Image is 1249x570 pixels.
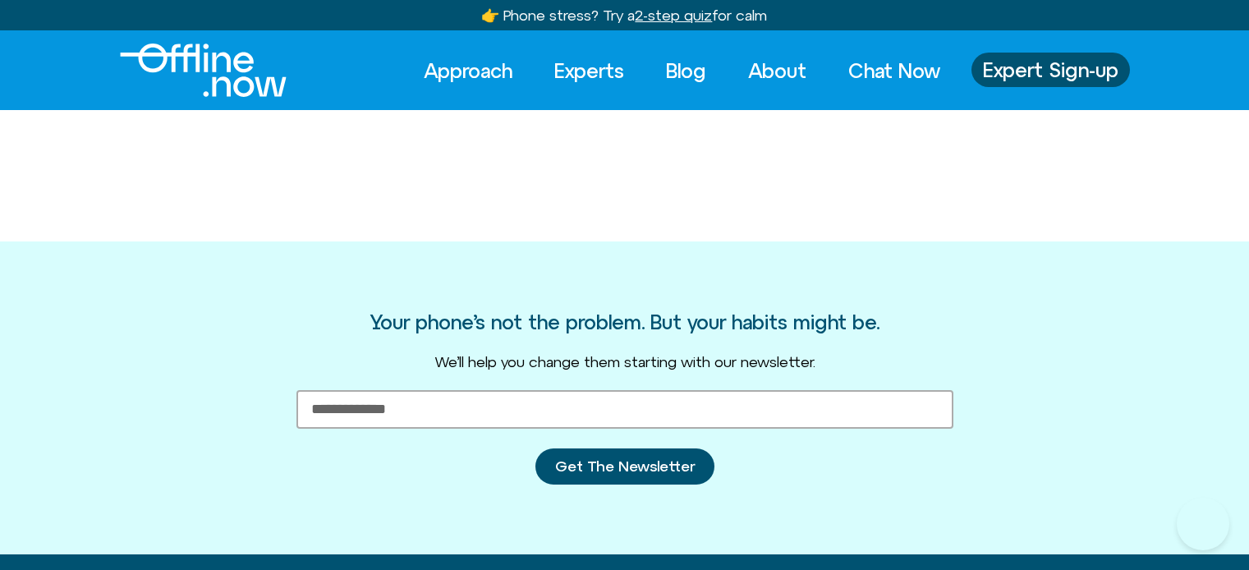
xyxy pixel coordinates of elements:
[535,448,714,485] button: Get The Newsletter
[1177,498,1229,550] iframe: Botpress
[481,7,767,24] a: 👉 Phone stress? Try a2-step quizfor calm
[733,53,821,89] a: About
[983,59,1118,80] span: Expert Sign-up
[370,311,879,333] h3: Your phone’s not the problem. But your habits might be.
[635,7,712,24] u: 2-step quiz
[434,353,815,370] span: We’ll help you change them starting with our newsletter.
[540,53,639,89] a: Experts
[120,44,259,97] div: Logo
[120,44,287,97] img: offline.now
[971,53,1130,87] a: Expert Sign-up
[651,53,721,89] a: Blog
[833,53,955,89] a: Chat Now
[555,458,695,475] span: Get The Newsletter
[296,390,953,504] form: New Form
[409,53,955,89] nav: Menu
[409,53,527,89] a: Approach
